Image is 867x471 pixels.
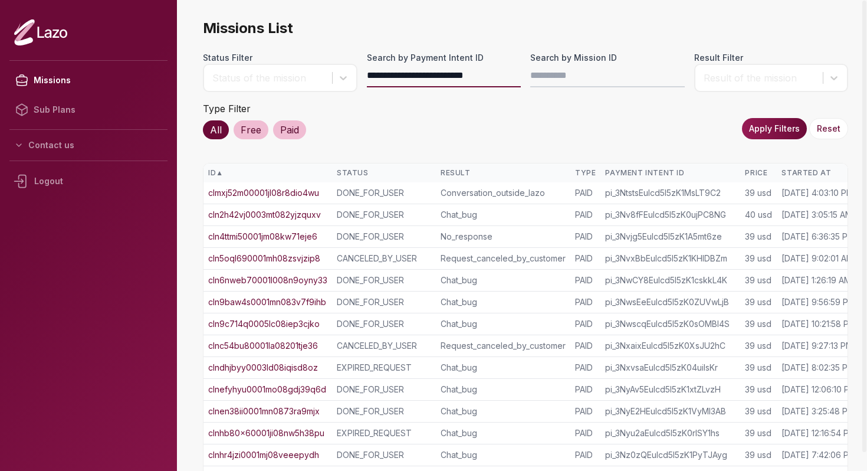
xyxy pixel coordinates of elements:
[745,231,772,243] div: 39 usd
[575,449,596,461] div: PAID
[605,296,735,308] div: pi_3NwsEeEulcd5I5zK0ZUVwLjB
[605,449,735,461] div: pi_3Nz0zQEulcd5I5zK1PyTJAyg
[208,318,320,330] a: cln9c714q0005lc08iep3cjko
[203,52,357,64] label: Status Filter
[605,362,735,374] div: pi_3NxvsaEulcd5I5zK04uiIsKr
[605,274,735,286] div: pi_3NwCY8Eulcd5I5zK1cskkL4K
[781,362,855,374] div: [DATE] 8:02:35 PM
[208,340,318,352] a: clnc54bu80001la08201tje36
[337,231,431,243] div: DONE_FOR_USER
[605,405,735,417] div: pi_3NyE2HEulcd5I5zK1VyMI3AB
[208,427,324,439] a: clnhb80x60001ji08nw5h38pu
[781,187,853,199] div: [DATE] 4:03:10 PM
[575,168,596,178] div: Type
[745,274,772,286] div: 39 usd
[337,362,431,374] div: EXPIRED_REQUEST
[781,340,853,352] div: [DATE] 9:27:13 PM
[337,187,431,199] div: DONE_FOR_USER
[745,168,772,178] div: Price
[745,362,772,374] div: 39 usd
[441,253,566,264] div: Request_canceled_by_customer
[575,405,596,417] div: PAID
[208,274,327,286] a: cln6nweb70001l008n9oyny33
[745,318,772,330] div: 39 usd
[575,296,596,308] div: PAID
[745,296,772,308] div: 39 usd
[575,253,596,264] div: PAID
[441,274,566,286] div: Chat_bug
[208,449,319,461] a: clnhr4jzi0001mj08veeepydh
[605,231,735,243] div: pi_3Nvjg5Eulcd5I5zK1A5mt6ze
[781,231,855,243] div: [DATE] 6:36:35 PM
[441,427,566,439] div: Chat_bug
[208,209,321,221] a: cln2h42vj0003mt082yjzquxv
[337,427,431,439] div: EXPIRED_REQUEST
[745,340,772,352] div: 39 usd
[208,405,320,417] a: clnen38ii0001mn0873ra9mjx
[441,168,566,178] div: Result
[337,209,431,221] div: DONE_FOR_USER
[742,118,807,139] button: Apply Filters
[694,52,849,64] label: Result Filter
[575,187,596,199] div: PAID
[337,274,431,286] div: DONE_FOR_USER
[605,427,735,439] div: pi_3Nyu2aEulcd5I5zK0rlSY1hs
[367,52,521,64] label: Search by Payment Intent ID
[781,384,856,395] div: [DATE] 12:06:10 PM
[605,209,735,221] div: pi_3Nv8fFEulcd5I5zK0ujPC8NG
[9,166,168,197] div: Logout
[273,120,306,139] div: Paid
[781,209,852,221] div: [DATE] 3:05:15 AM
[9,135,168,156] button: Contact us
[337,384,431,395] div: DONE_FOR_USER
[605,168,735,178] div: Payment Intent ID
[441,318,566,330] div: Chat_bug
[337,340,431,352] div: CANCELED_BY_USER
[337,318,431,330] div: DONE_FOR_USER
[809,118,848,139] button: Reset
[575,318,596,330] div: PAID
[781,253,853,264] div: [DATE] 9:02:01 AM
[234,120,268,139] div: Free
[575,362,596,374] div: PAID
[745,209,772,221] div: 40 usd
[208,384,326,395] a: clnefyhyu0001mo08gdj39q6d
[441,362,566,374] div: Chat_bug
[575,427,596,439] div: PAID
[605,340,735,352] div: pi_3NxaixEulcd5I5zK0XsJU2hC
[203,103,251,115] label: Type Filter
[441,231,566,243] div: No_response
[441,449,566,461] div: Chat_bug
[208,296,326,308] a: cln9baw4s0001mn083v7f9ihb
[575,340,596,352] div: PAID
[441,405,566,417] div: Chat_bug
[337,449,431,461] div: DONE_FOR_USER
[441,340,566,352] div: Request_canceled_by_customer
[337,405,431,417] div: DONE_FOR_USER
[337,296,431,308] div: DONE_FOR_USER
[9,95,168,125] a: Sub Plans
[575,231,596,243] div: PAID
[441,384,566,395] div: Chat_bug
[781,296,855,308] div: [DATE] 9:56:59 PM
[575,274,596,286] div: PAID
[337,253,431,264] div: CANCELED_BY_USER
[745,384,772,395] div: 39 usd
[745,405,772,417] div: 39 usd
[203,120,229,139] div: All
[745,449,772,461] div: 39 usd
[9,66,168,95] a: Missions
[781,318,856,330] div: [DATE] 10:21:58 PM
[781,274,851,286] div: [DATE] 1:26:19 AM
[605,187,735,199] div: pi_3NtstsEulcd5I5zK1MsLT9C2
[441,187,566,199] div: Conversation_outside_lazo
[781,449,856,461] div: [DATE] 7:42:06 PM
[704,71,817,85] div: Result of the mission
[605,384,735,395] div: pi_3NyAv5Eulcd5I5zK1xtZLvzH
[208,362,318,374] a: clndhjbyy0003ld08iqisd8oz
[605,253,735,264] div: pi_3NvxBbEulcd5I5zK1KHIDBZm
[208,168,327,178] div: ID
[208,231,317,243] a: cln4ttmi50001jm08kw71eje6
[745,253,772,264] div: 39 usd
[208,187,319,199] a: clmxj52m00001jl08r8dio4wu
